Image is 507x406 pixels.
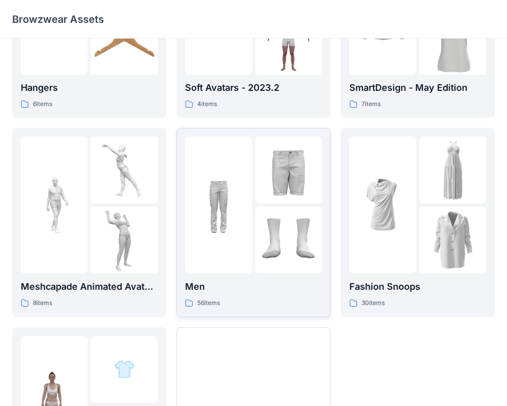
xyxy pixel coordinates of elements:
img: folder 3 [255,8,322,75]
img: folder 2 [419,137,486,204]
p: Men [185,280,322,294]
p: Meshcapade Animated Avatars [21,280,158,294]
img: folder 2 [114,359,135,380]
img: folder 1 [21,172,88,239]
p: 6 items [33,99,52,110]
img: folder 3 [255,207,322,274]
p: 7 items [361,99,381,110]
img: folder 3 [419,207,486,274]
img: folder 2 [255,137,322,204]
img: folder 1 [349,172,416,239]
p: 56 items [197,298,220,309]
p: Fashion Snoops [349,280,486,294]
a: folder 1folder 2folder 3Meshcapade Animated Avatars8items [12,128,166,317]
img: folder 3 [91,207,158,274]
p: Browzwear Assets [12,12,104,26]
p: 30 items [361,298,385,309]
img: folder 3 [91,8,158,75]
a: folder 1folder 2folder 3Men56items [176,128,331,317]
img: folder 1 [185,172,252,239]
p: SmartDesign - May Edition [349,81,486,95]
a: folder 1folder 2folder 3Fashion Snoops30items [341,128,495,317]
p: 4 items [197,99,217,110]
img: folder 2 [91,137,158,204]
p: Hangers [21,81,158,95]
p: 8 items [33,298,52,309]
p: Soft Avatars - 2023.2 [185,81,322,95]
